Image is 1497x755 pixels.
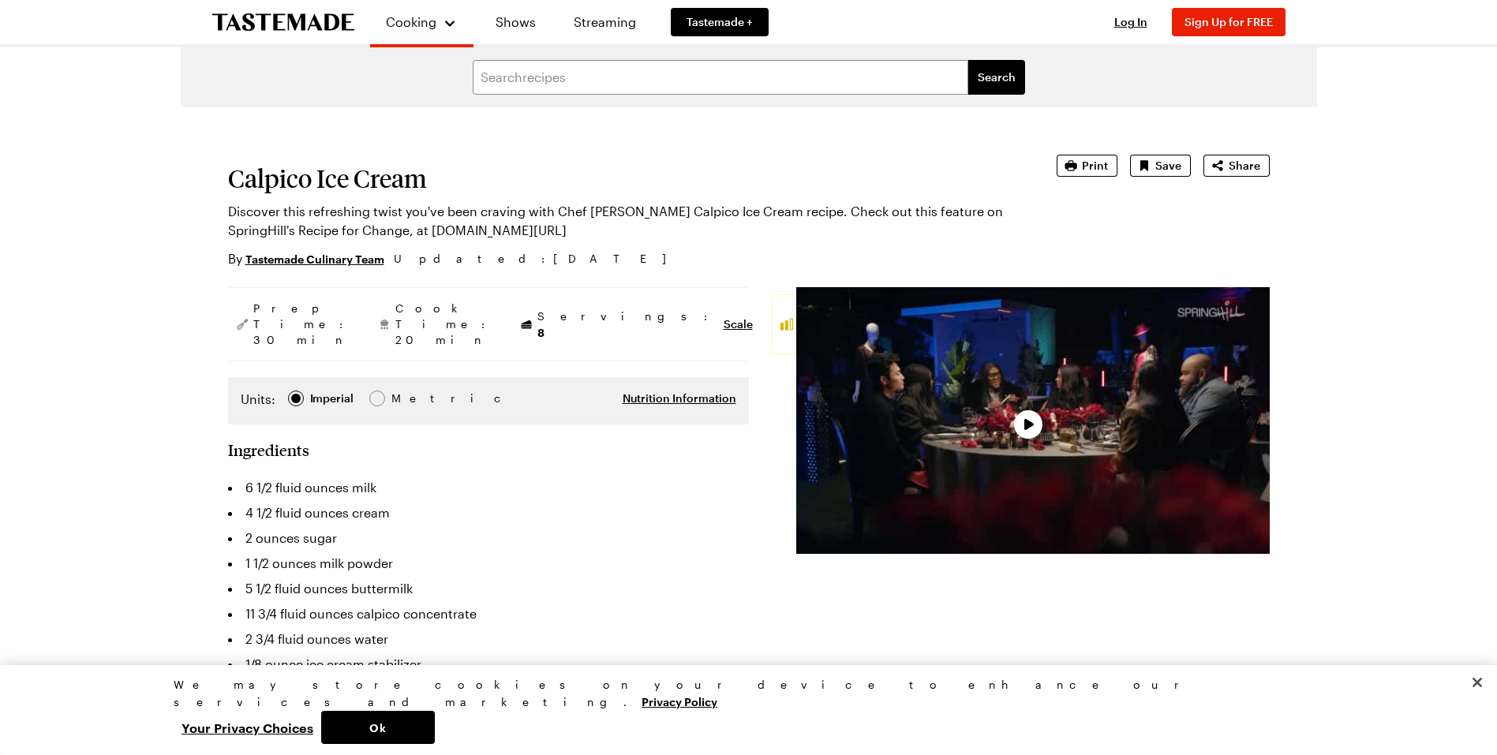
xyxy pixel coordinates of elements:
[1460,665,1495,700] button: Close
[1172,8,1286,36] button: Sign Up for FREE
[1082,158,1108,174] span: Print
[212,13,354,32] a: To Tastemade Home Page
[395,301,493,348] span: Cook Time: 20 min
[1229,158,1260,174] span: Share
[228,164,1012,192] h1: Calpico Ice Cream
[1114,15,1147,28] span: Log In
[671,8,769,36] a: Tastemade +
[724,316,753,332] button: Scale
[174,711,321,744] button: Your Privacy Choices
[1099,14,1162,30] button: Log In
[321,711,435,744] button: Ok
[386,14,436,29] span: Cooking
[228,576,749,601] li: 5 1/2 fluid ounces buttermilk
[228,202,1012,240] p: Discover this refreshing twist you've been craving with Chef [PERSON_NAME] Calpico Ice Cream reci...
[968,60,1025,95] button: filters
[394,250,682,267] span: Updated : [DATE]
[386,6,458,38] button: Cooking
[228,440,309,459] h2: Ingredients
[174,676,1310,744] div: Privacy
[537,308,716,341] span: Servings:
[228,626,749,652] li: 2 3/4 fluid ounces water
[228,525,749,551] li: 2 ounces sugar
[1057,155,1117,177] button: Print
[228,601,749,626] li: 11 3/4 fluid ounces calpico concentrate
[796,287,1270,554] video-js: Video Player
[241,390,425,412] div: Imperial Metric
[310,390,355,407] span: Imperial
[978,69,1016,85] span: Search
[253,301,351,348] span: Prep Time: 30 min
[687,14,753,30] span: Tastemade +
[310,390,354,407] div: Imperial
[391,390,425,407] div: Metric
[623,391,736,406] button: Nutrition Information
[174,676,1310,711] div: We may store cookies on your device to enhance our services and marketing.
[1130,155,1191,177] button: Save recipe
[241,390,275,409] label: Units:
[228,249,384,268] p: By
[228,475,749,500] li: 6 1/2 fluid ounces milk
[1203,155,1270,177] button: Share
[228,551,749,576] li: 1 1/2 ounces milk powder
[642,693,717,708] a: More information about your privacy, opens in a new tab
[228,652,749,677] li: 1/8 ounce ice cream stabilizer
[1185,15,1273,28] span: Sign Up for FREE
[537,324,545,339] span: 8
[245,250,384,267] a: Tastemade Culinary Team
[228,500,749,525] li: 4 1/2 fluid ounces cream
[391,390,426,407] span: Metric
[1014,410,1042,439] button: Play Video
[1155,158,1181,174] span: Save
